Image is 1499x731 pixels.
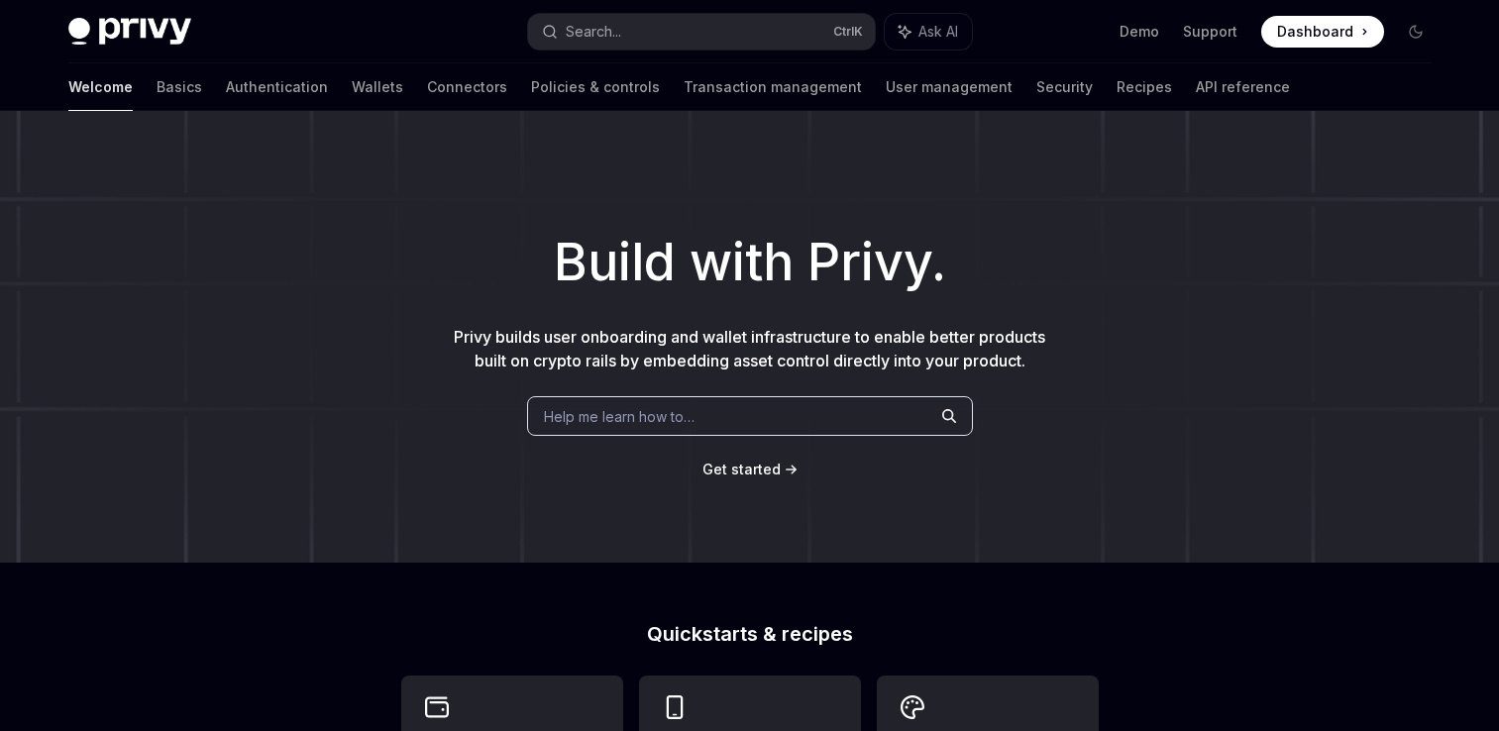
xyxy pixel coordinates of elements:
[1120,22,1159,42] a: Demo
[566,20,621,44] div: Search...
[68,18,191,46] img: dark logo
[1196,63,1290,111] a: API reference
[833,24,863,40] span: Ctrl K
[702,460,781,479] a: Get started
[886,63,1013,111] a: User management
[544,406,695,427] span: Help me learn how to…
[531,63,660,111] a: Policies & controls
[157,63,202,111] a: Basics
[68,63,133,111] a: Welcome
[427,63,507,111] a: Connectors
[684,63,862,111] a: Transaction management
[32,224,1467,301] h1: Build with Privy.
[1400,16,1432,48] button: Toggle dark mode
[1183,22,1237,42] a: Support
[702,461,781,477] span: Get started
[1261,16,1384,48] a: Dashboard
[226,63,328,111] a: Authentication
[454,327,1045,370] span: Privy builds user onboarding and wallet infrastructure to enable better products built on crypto ...
[352,63,403,111] a: Wallets
[1117,63,1172,111] a: Recipes
[1036,63,1093,111] a: Security
[528,14,875,50] button: Search...CtrlK
[918,22,958,42] span: Ask AI
[1277,22,1353,42] span: Dashboard
[885,14,972,50] button: Ask AI
[401,624,1099,644] h2: Quickstarts & recipes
